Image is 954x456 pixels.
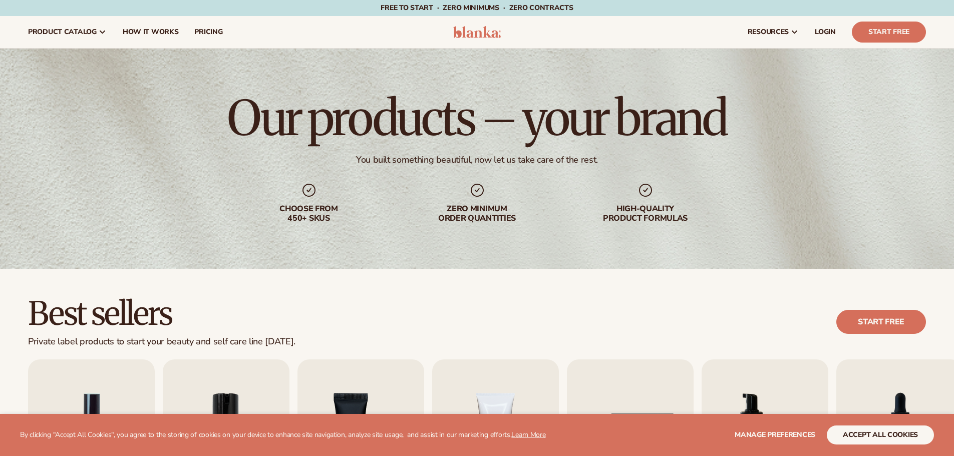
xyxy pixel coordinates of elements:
a: LOGIN [807,16,844,48]
a: Learn More [511,430,545,439]
a: pricing [186,16,230,48]
h1: Our products – your brand [227,94,726,142]
span: resources [748,28,789,36]
a: resources [740,16,807,48]
div: Private label products to start your beauty and self care line [DATE]. [28,336,295,347]
a: product catalog [20,16,115,48]
div: High-quality product formulas [581,204,710,223]
span: Manage preferences [735,430,815,439]
img: logo [453,26,501,38]
h2: Best sellers [28,297,295,330]
span: How It Works [123,28,179,36]
span: pricing [194,28,222,36]
div: Choose from 450+ Skus [245,204,373,223]
button: accept all cookies [827,425,934,444]
div: Zero minimum order quantities [413,204,541,223]
a: Start Free [852,22,926,43]
a: Start free [836,310,926,334]
button: Manage preferences [735,425,815,444]
span: product catalog [28,28,97,36]
span: LOGIN [815,28,836,36]
p: By clicking "Accept All Cookies", you agree to the storing of cookies on your device to enhance s... [20,431,546,439]
div: You built something beautiful, now let us take care of the rest. [356,154,598,166]
span: Free to start · ZERO minimums · ZERO contracts [381,3,573,13]
a: How It Works [115,16,187,48]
